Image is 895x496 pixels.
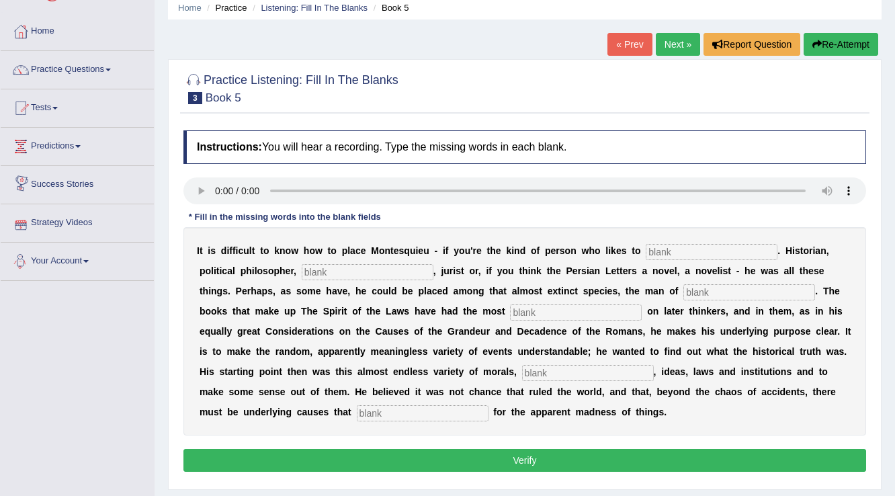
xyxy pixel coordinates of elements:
[332,286,337,296] b: a
[675,265,677,276] b: l
[203,286,209,296] b: h
[773,265,779,276] b: s
[228,286,230,296] b: .
[486,265,488,276] b: i
[434,245,437,256] b: -
[587,265,589,276] b: i
[326,286,332,296] b: h
[200,245,203,256] b: t
[227,265,232,276] b: a
[236,245,239,256] b: i
[545,245,551,256] b: p
[611,245,616,256] b: k
[677,265,680,276] b: ,
[635,245,641,256] b: o
[255,306,263,317] b: m
[595,245,601,256] b: o
[350,245,355,256] b: a
[260,245,263,256] b: t
[410,245,416,256] b: u
[560,245,565,256] b: s
[475,265,478,276] b: r
[261,3,368,13] a: Listening: Fill In The Blanks
[642,265,647,276] b: a
[296,286,302,296] b: s
[290,306,296,317] b: p
[728,265,731,276] b: t
[646,244,777,260] input: blank
[553,286,558,296] b: x
[1,128,154,161] a: Predictions
[581,265,587,276] b: s
[206,91,241,104] small: Book 5
[645,286,653,296] b: m
[539,286,542,296] b: t
[522,365,654,381] input: blank
[442,286,448,296] b: d
[718,265,720,276] b: l
[720,265,723,276] b: i
[302,286,308,296] b: o
[556,245,559,256] b: r
[528,286,534,296] b: o
[239,245,244,256] b: c
[634,286,640,296] b: e
[450,265,453,276] b: r
[815,245,820,256] b: a
[695,265,701,276] b: n
[390,245,394,256] b: t
[402,286,408,296] b: b
[399,245,404,256] b: s
[784,265,790,276] b: a
[1,243,154,276] a: Your Account
[565,245,571,256] b: o
[608,245,611,256] b: i
[605,245,608,256] b: l
[707,265,712,276] b: v
[268,265,274,276] b: o
[620,265,623,276] b: t
[607,33,652,56] a: « Prev
[792,265,794,276] b: l
[290,265,294,276] b: r
[315,245,323,256] b: w
[534,286,540,296] b: s
[1,13,154,46] a: Home
[454,286,459,296] b: a
[222,286,228,296] b: s
[273,306,279,317] b: e
[819,265,824,276] b: e
[252,245,255,256] b: t
[309,245,315,256] b: o
[550,265,556,276] b: h
[701,265,707,276] b: o
[512,286,517,296] b: a
[343,286,348,296] b: e
[205,306,211,317] b: o
[814,265,819,276] b: s
[611,265,616,276] b: e
[236,286,242,296] b: P
[809,245,812,256] b: r
[768,265,773,276] b: a
[658,286,665,296] b: n
[197,141,262,153] b: Instructions:
[217,306,222,317] b: k
[263,245,269,256] b: o
[795,245,800,256] b: s
[569,286,574,296] b: c
[423,245,429,256] b: u
[589,245,595,256] b: h
[246,265,252,276] b: h
[210,245,216,256] b: s
[476,245,482,256] b: e
[514,245,520,256] b: n
[273,286,275,296] b: ,
[355,286,361,296] b: h
[777,245,780,256] b: .
[605,265,611,276] b: L
[307,286,315,296] b: m
[551,245,556,256] b: e
[800,245,804,256] b: t
[537,245,540,256] b: f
